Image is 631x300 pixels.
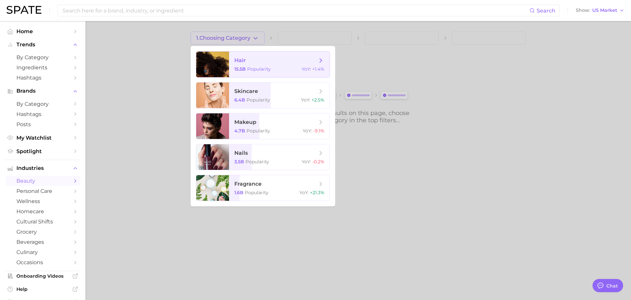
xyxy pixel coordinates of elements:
[5,119,80,129] a: Posts
[576,9,590,12] span: Show
[16,135,69,141] span: My Watchlist
[5,237,80,247] a: beverages
[16,273,69,279] span: Onboarding Videos
[16,54,69,60] span: by Category
[16,75,69,81] span: Hashtags
[7,6,41,14] img: SPATE
[312,97,324,103] span: +2.5%
[5,257,80,267] a: occasions
[16,249,69,255] span: culinary
[537,8,555,14] span: Search
[16,42,69,48] span: Trends
[234,88,258,94] span: skincare
[234,119,256,125] span: makeup
[313,128,324,134] span: -9.1%
[16,188,69,194] span: personal care
[5,86,80,96] button: Brands
[16,148,69,154] span: Spotlight
[5,62,80,73] a: Ingredients
[299,190,309,196] span: YoY :
[5,284,80,294] a: Help
[5,133,80,143] a: My Watchlist
[16,101,69,107] span: by Category
[234,97,245,103] span: 6.4b
[303,128,312,134] span: YoY :
[5,52,80,62] a: by Category
[16,259,69,265] span: occasions
[5,73,80,83] a: Hashtags
[302,159,311,165] span: YoY :
[5,26,80,36] a: Home
[574,6,626,15] button: ShowUS Market
[5,163,80,173] button: Industries
[5,99,80,109] a: by Category
[301,97,310,103] span: YoY :
[16,198,69,204] span: wellness
[16,165,69,171] span: Industries
[312,66,324,72] span: +1.4%
[234,57,246,63] span: hair
[247,66,271,72] span: Popularity
[5,196,80,206] a: wellness
[246,97,270,103] span: Popularity
[5,227,80,237] a: grocery
[16,229,69,235] span: grocery
[16,208,69,215] span: homecare
[234,159,244,165] span: 3.5b
[5,186,80,196] a: personal care
[234,128,245,134] span: 4.7b
[16,28,69,35] span: Home
[5,176,80,186] a: beauty
[312,159,324,165] span: -0.2%
[245,190,269,196] span: Popularity
[16,239,69,245] span: beverages
[302,66,311,72] span: YoY :
[246,128,270,134] span: Popularity
[234,190,244,196] span: 1.6b
[16,121,69,127] span: Posts
[5,109,80,119] a: Hashtags
[310,190,324,196] span: +21.3%
[234,66,246,72] span: 15.5b
[592,9,617,12] span: US Market
[234,181,262,187] span: fragrance
[234,150,248,156] span: nails
[16,64,69,71] span: Ingredients
[245,159,269,165] span: Popularity
[191,46,335,206] ul: 1.Choosing Category
[16,286,69,292] span: Help
[16,178,69,184] span: beauty
[16,111,69,117] span: Hashtags
[5,271,80,281] a: Onboarding Videos
[5,146,80,156] a: Spotlight
[5,40,80,50] button: Trends
[5,247,80,257] a: culinary
[5,217,80,227] a: cultural shifts
[5,206,80,217] a: homecare
[16,219,69,225] span: cultural shifts
[16,88,69,94] span: Brands
[62,5,529,16] input: Search here for a brand, industry, or ingredient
